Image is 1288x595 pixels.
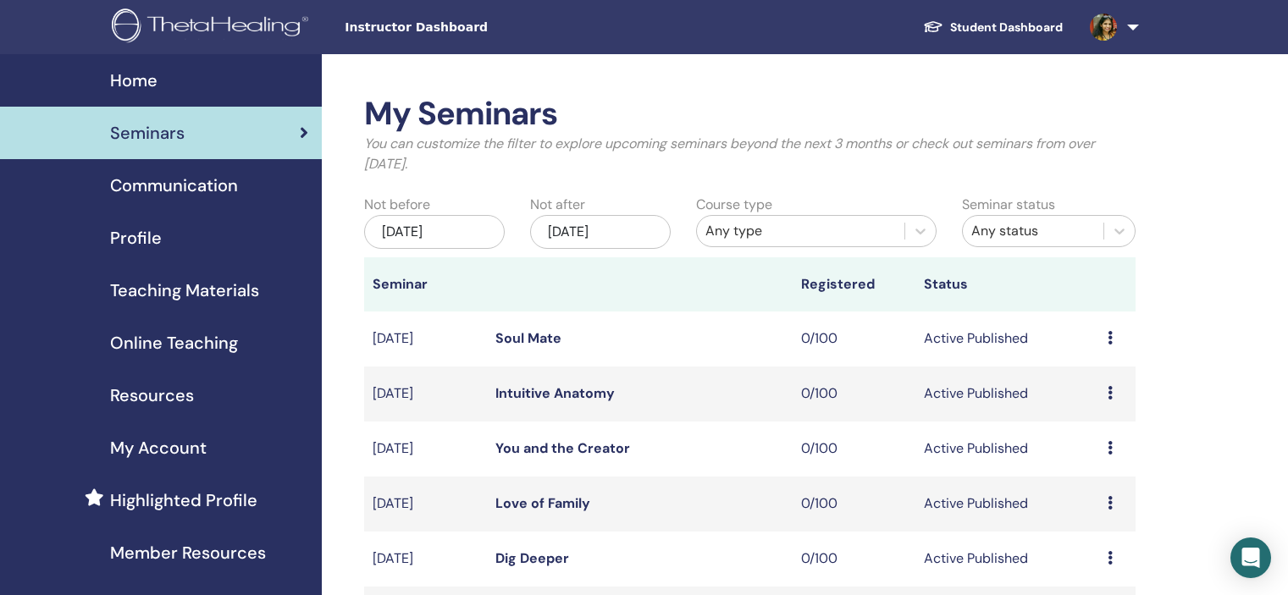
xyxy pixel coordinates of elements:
[915,421,1099,477] td: Active Published
[110,330,238,355] span: Online Teaching
[364,532,487,587] td: [DATE]
[915,477,1099,532] td: Active Published
[364,477,487,532] td: [DATE]
[793,257,915,311] th: Registered
[971,221,1095,241] div: Any status
[110,120,185,146] span: Seminars
[923,19,943,34] img: graduation-cap-white.svg
[793,477,915,532] td: 0/100
[915,257,1099,311] th: Status
[364,134,1136,174] p: You can customize the filter to explore upcoming seminars beyond the next 3 months or check out s...
[110,173,238,198] span: Communication
[345,19,599,36] span: Instructor Dashboard
[915,366,1099,421] td: Active Published
[495,494,590,512] a: Love of Family
[1230,537,1271,578] div: Open Intercom Messenger
[793,311,915,366] td: 0/100
[793,366,915,421] td: 0/100
[909,12,1076,43] a: Student Dashboard
[112,8,314,47] img: logo.png
[110,225,162,251] span: Profile
[495,329,561,347] a: Soul Mate
[364,366,487,421] td: [DATE]
[915,532,1099,587] td: Active Published
[364,311,487,366] td: [DATE]
[495,439,630,457] a: You and the Creator
[793,532,915,587] td: 0/100
[110,278,259,303] span: Teaching Materials
[705,221,896,241] div: Any type
[110,383,194,408] span: Resources
[495,549,569,567] a: Dig Deeper
[110,68,158,93] span: Home
[364,215,505,249] div: [DATE]
[1090,14,1117,41] img: default.jpg
[696,195,772,215] label: Course type
[530,195,585,215] label: Not after
[110,435,207,460] span: My Account
[364,421,487,477] td: [DATE]
[495,384,615,402] a: Intuitive Anatomy
[364,257,487,311] th: Seminar
[364,95,1136,134] h2: My Seminars
[364,195,430,215] label: Not before
[530,215,671,249] div: [DATE]
[793,421,915,477] td: 0/100
[915,311,1099,366] td: Active Published
[962,195,1055,215] label: Seminar status
[110,540,266,565] span: Member Resources
[110,488,257,513] span: Highlighted Profile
